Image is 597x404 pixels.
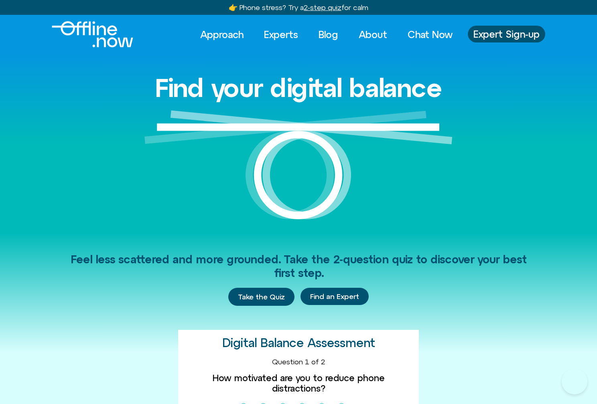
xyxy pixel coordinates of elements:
[222,336,375,349] h2: Digital Balance Assessment
[351,26,394,43] a: About
[310,293,359,301] span: Find an Expert
[71,253,527,279] span: Feel less scattered and more grounded. Take the 2-question quiz to discover your best first step.
[52,21,120,47] div: Logo
[144,110,453,232] img: Graphic of a white circle with a white line balancing on top to represent balance.
[301,288,369,305] a: Find an Expert
[311,26,345,43] a: Blog
[185,373,412,394] label: How motivated are you to reduce phone distractions?
[304,3,341,12] u: 2-step quiz
[193,26,460,43] nav: Menu
[52,21,133,47] img: Offline.Now logo in white. Text of the words offline.now with a line going through the "O"
[193,26,251,43] a: Approach
[301,288,369,306] div: Find an Expert
[228,288,294,306] a: Take the Quiz
[468,26,545,42] a: Expert Sign-up
[155,74,442,102] h1: Find your digital balance
[229,3,368,12] a: 👉 Phone stress? Try a2-step quizfor calm
[238,293,285,301] span: Take the Quiz
[400,26,460,43] a: Chat Now
[257,26,305,43] a: Experts
[562,369,587,394] iframe: Botpress
[473,29,540,39] span: Expert Sign-up
[185,358,412,366] div: Question 1 of 2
